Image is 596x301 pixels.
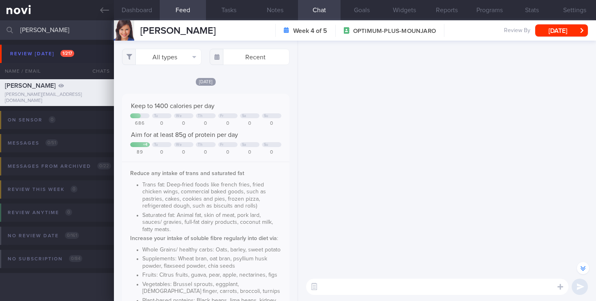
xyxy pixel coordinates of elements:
div: 0 [196,121,215,127]
span: 0 / 84 [69,255,82,262]
div: Tu [154,143,158,147]
div: 0 [262,149,281,156]
div: Su [264,143,268,147]
strong: Increase your intake of soluble fibre regularly into diet via [130,236,277,241]
div: We [176,143,182,147]
div: Sa [242,143,247,147]
div: Sa [242,114,247,118]
span: Keep to 1400 calories per day [131,103,214,109]
div: No subscription [6,253,84,264]
div: Th [198,143,202,147]
span: 0 [71,186,77,193]
li: Vegetables: Brussel sprouts, eggplant, [DEMOGRAPHIC_DATA] finger, carrots, broccoli, turnips [142,279,281,295]
span: Aim for at least 85g of protein per day [131,132,238,138]
div: Review [DATE] [8,48,76,59]
div: 0 [240,121,259,127]
div: 0 [262,121,281,127]
button: [DATE] [535,24,588,37]
span: 0 [49,116,56,123]
div: 0 [174,149,193,156]
strong: Reduce any intake of trans and saturated fat [130,171,244,176]
div: 0 [196,149,215,156]
div: 686 [130,121,150,127]
li: Trans fat: Deep-fried foods like french fries, fried chicken wings, commercial baked goods, such ... [142,180,281,210]
div: [PERSON_NAME][EMAIL_ADDRESS][DOMAIN_NAME] [5,92,109,104]
span: [PERSON_NAME] [5,82,56,89]
div: + 4 [143,143,148,147]
div: 0 [218,121,238,127]
div: 0 [152,149,172,156]
span: 1 / 217 [60,50,74,57]
li: Whole Grains/ healthy carbs: Oats, barley, sweet potato [142,245,281,254]
span: OPTIMUM-PLUS-MOUNJARO [353,27,436,35]
div: Su [264,114,268,118]
div: 0 [240,149,259,156]
span: [PERSON_NAME] [140,26,216,36]
li: Saturated fat: Animal fat, skin of meat, pork lard, sauces/ gravies, full-fat dairy products, coc... [142,210,281,234]
div: Review this week [6,184,79,195]
div: No review date [6,230,81,241]
button: All types [122,49,202,65]
div: Chats [81,63,114,79]
div: On sensor [6,115,58,126]
div: Th [198,114,202,118]
div: Messages from Archived [6,161,113,172]
div: 0 [152,121,172,127]
span: 0 / 22 [97,162,111,169]
div: Fr [220,114,224,118]
div: 0 [218,149,238,156]
div: Fr [220,143,224,147]
li: Fruits: Citrus fruits, guava, pear, apple, nectarines, figs [142,270,281,279]
div: Review anytime [6,207,74,218]
div: Tu [154,114,158,118]
div: Messages [6,138,60,149]
span: : [130,236,278,241]
span: [DATE] [196,78,216,86]
strong: Week 4 of 5 [293,27,327,35]
span: Review By [504,27,530,35]
li: Supplements: Wheat bran, oat bran, psyllium husk powder, flaxseed powder, chia seeds [142,253,281,270]
div: We [176,114,182,118]
div: 89 [130,149,150,156]
span: 0 / 161 [65,232,79,239]
div: 0 [174,121,193,127]
span: 0 / 51 [45,139,58,146]
span: 0 [65,209,72,216]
